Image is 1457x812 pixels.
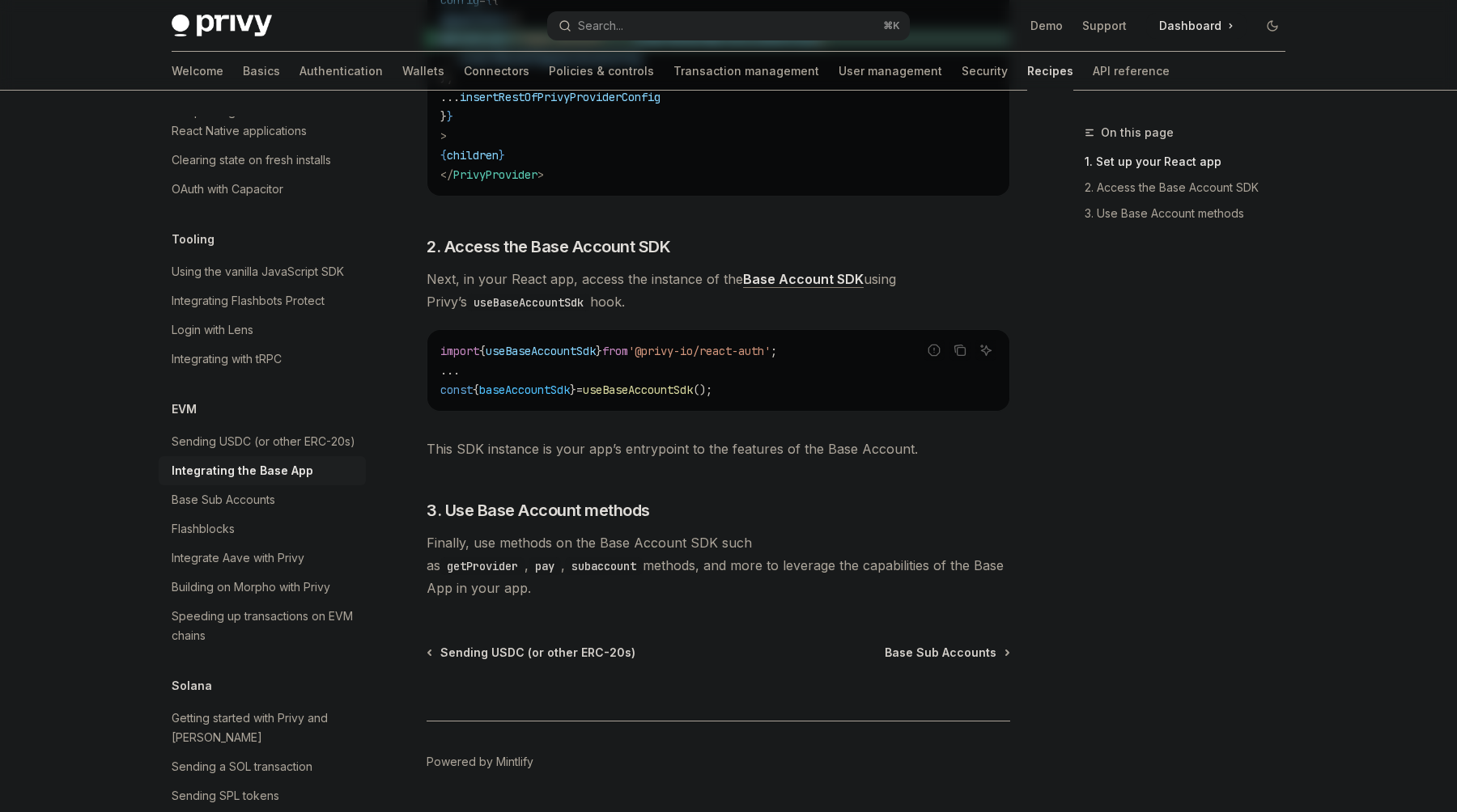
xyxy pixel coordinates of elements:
[576,383,583,397] span: =
[172,320,253,340] div: Login with Lens
[172,150,331,170] div: Clearing state on fresh installs
[159,315,366,345] a: Login with Lens
[172,432,355,451] div: Sending USDC (or other ERC-20s)
[440,363,460,378] span: ...
[172,349,282,369] div: Integrating with tRPC
[440,109,447,124] span: }
[537,167,544,182] span: >
[473,383,479,397] span: {
[159,573,366,602] a: Building on Morpho with Privy
[172,519,235,539] div: Flashblocks
[159,456,366,485] a: Integrating the Base App
[885,645,1009,661] a: Base Sub Accounts
[602,344,628,358] span: from
[427,438,1010,460] span: This SDK instance is your app’s entrypoint to the features of the Base Account.
[172,577,330,597] div: Building on Morpho with Privy
[172,262,344,281] div: Using the vanilla JavaScript SDK
[428,645,635,661] a: Sending USDC (or other ERC-20s)
[440,557,525,575] code: getProvider
[1085,201,1298,226] a: 3. Use Base Account methods
[1159,18,1221,34] span: Dashboard
[962,52,1008,91] a: Security
[172,230,215,249] h5: Tooling
[172,607,356,645] div: Speeding up transactions on EVM chains
[427,235,670,258] span: 2. Access the Base Account SDK
[975,340,996,361] button: Ask AI
[885,645,996,661] span: Base Sub Accounts
[427,754,533,770] a: Powered by Mintlify
[159,97,366,146] a: Deeplinking Solana wallets in React Native applications
[1085,149,1298,175] a: 1. Set up your React app
[159,175,366,204] a: OAuth with Capacitor
[1082,18,1127,34] a: Support
[159,286,366,315] a: Integrating Flashbots Protect
[440,167,453,182] span: </
[427,531,1010,599] span: Finally, use methods on the Base Account SDK such as , , methods, and more to leverage the capabi...
[447,109,453,124] span: }
[771,344,777,358] span: ;
[172,291,325,311] div: Integrating Flashbots Protect
[693,383,712,397] span: ();
[159,427,366,456] a: Sending USDC (or other ERC-20s)
[440,148,447,163] span: {
[673,52,819,91] a: Transaction management
[172,676,212,696] h5: Solana
[596,344,602,358] span: }
[949,340,971,361] button: Copy the contents from the code block
[479,383,570,397] span: baseAccountSdk
[172,180,283,199] div: OAuth with Capacitor
[159,514,366,543] a: Flashblocks
[440,90,460,104] span: ...
[479,344,486,358] span: {
[743,271,864,288] a: Base Account SDK
[427,268,1010,313] span: Next, in your React app, access the instance of the using Privy’s hook.
[172,102,356,141] div: Deeplinking Solana wallets in React Native applications
[440,645,635,661] span: Sending USDC (or other ERC-20s)
[486,344,596,358] span: useBaseAccountSdk
[172,786,279,806] div: Sending SPL tokens
[159,485,366,514] a: Base Sub Accounts
[172,15,272,37] img: dark logo
[1030,18,1063,34] a: Demo
[440,383,473,397] span: const
[172,708,356,747] div: Getting started with Privy and [PERSON_NAME]
[460,90,661,104] span: insertRestOfPrivyProviderConfig
[839,52,942,91] a: User management
[159,602,366,650] a: Speeding up transactions on EVM chains
[159,704,366,752] a: Getting started with Privy and [PERSON_NAME]
[565,557,643,575] code: subaccount
[172,461,313,480] div: Integrating the Base App
[402,52,444,91] a: Wallets
[1093,52,1170,91] a: API reference
[1027,52,1073,91] a: Recipes
[172,757,312,776] div: Sending a SOL transaction
[159,752,366,781] a: Sending a SOL transaction
[159,257,366,286] a: Using the vanilla JavaScript SDK
[1259,13,1285,39] button: Toggle dark mode
[1085,175,1298,201] a: 2. Access the Base Account SDK
[440,344,479,358] span: import
[243,52,280,91] a: Basics
[447,148,499,163] span: children
[159,543,366,573] a: Integrate Aave with Privy
[440,129,447,143] span: >
[159,146,366,175] a: Clearing state on fresh installs
[578,16,623,36] div: Search...
[883,19,900,32] span: ⌘ K
[547,11,910,40] button: Open search
[549,52,654,91] a: Policies & controls
[583,383,693,397] span: useBaseAccountSdk
[172,548,304,568] div: Integrate Aave with Privy
[299,52,383,91] a: Authentication
[628,344,771,358] span: '@privy-io/react-auth'
[172,52,223,91] a: Welcome
[159,345,366,374] a: Integrating with tRPC
[529,557,561,575] code: pay
[464,52,529,91] a: Connectors
[499,148,505,163] span: }
[427,499,650,522] span: 3. Use Base Account methods
[570,383,576,397] span: }
[172,400,197,419] h5: EVM
[924,340,945,361] button: Report incorrect code
[453,167,537,182] span: PrivyProvider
